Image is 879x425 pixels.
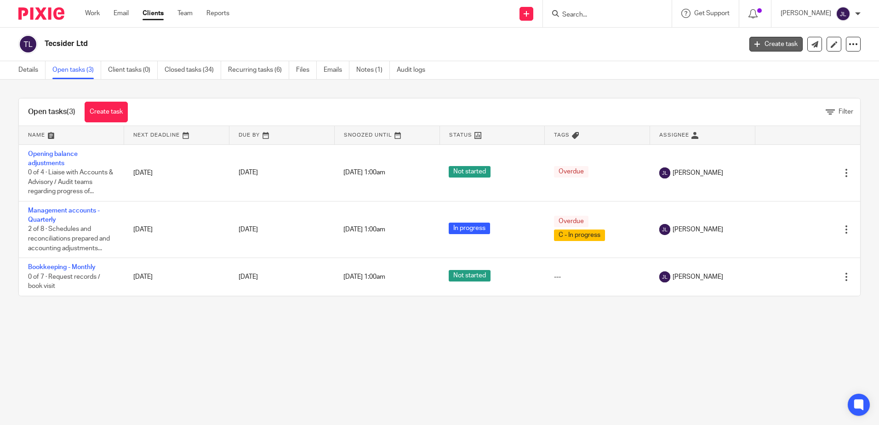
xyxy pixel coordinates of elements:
[45,39,597,49] h2: Tecsider Ltd
[449,223,490,234] span: In progress
[554,166,588,178] span: Overdue
[749,37,803,52] a: Create task
[124,258,229,296] td: [DATE]
[343,274,385,280] span: [DATE] 1:00am
[296,61,317,79] a: Files
[239,170,258,176] span: [DATE]
[673,225,723,234] span: [PERSON_NAME]
[781,9,831,18] p: [PERSON_NAME]
[836,6,850,21] img: svg%3E
[343,226,385,233] span: [DATE] 1:00am
[28,107,75,117] h1: Open tasks
[177,9,193,18] a: Team
[561,11,644,19] input: Search
[18,7,64,20] img: Pixie
[239,274,258,280] span: [DATE]
[28,226,110,252] span: 2 of 8 · Schedules and reconciliations prepared and accounting adjustments...
[554,272,641,281] div: ---
[673,272,723,281] span: [PERSON_NAME]
[108,61,158,79] a: Client tasks (0)
[344,132,392,138] span: Snoozed Until
[85,9,100,18] a: Work
[356,61,390,79] a: Notes (1)
[28,169,113,195] span: 0 of 4 · Liaise with Accounts & Advisory / Audit teams regarding progress of...
[449,166,491,178] span: Not started
[124,144,229,201] td: [DATE]
[449,270,491,281] span: Not started
[554,216,588,227] span: Overdue
[343,170,385,176] span: [DATE] 1:00am
[28,264,96,270] a: Bookkeeping - Monthly
[554,230,605,241] span: C - In progress
[673,168,723,178] span: [PERSON_NAME]
[694,10,730,17] span: Get Support
[28,274,100,290] span: 0 of 7 · Request records / book visit
[839,109,853,115] span: Filter
[659,224,670,235] img: svg%3E
[85,102,128,122] a: Create task
[659,271,670,282] img: svg%3E
[124,201,229,258] td: [DATE]
[114,9,129,18] a: Email
[228,61,289,79] a: Recurring tasks (6)
[52,61,101,79] a: Open tasks (3)
[554,132,570,138] span: Tags
[28,207,100,223] a: Management accounts - Quarterly
[324,61,349,79] a: Emails
[449,132,472,138] span: Status
[659,167,670,178] img: svg%3E
[143,9,164,18] a: Clients
[18,34,38,54] img: svg%3E
[18,61,46,79] a: Details
[397,61,432,79] a: Audit logs
[239,226,258,233] span: [DATE]
[165,61,221,79] a: Closed tasks (34)
[67,108,75,115] span: (3)
[206,9,229,18] a: Reports
[28,151,78,167] a: Opening balance adjustments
